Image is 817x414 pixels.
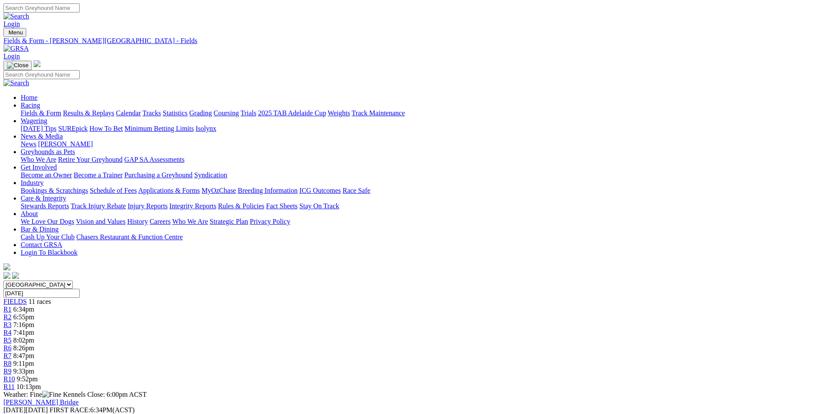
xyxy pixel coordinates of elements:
[194,171,227,179] a: Syndication
[21,164,57,171] a: Get Involved
[3,406,26,414] span: [DATE]
[163,109,188,117] a: Statistics
[3,79,29,87] img: Search
[90,125,123,132] a: How To Bet
[238,187,298,194] a: Breeding Information
[3,391,63,398] span: Weather: Fine
[138,187,200,194] a: Applications & Forms
[21,202,69,210] a: Stewards Reports
[34,60,40,67] img: logo-grsa-white.png
[21,148,75,155] a: Greyhounds as Pets
[21,233,814,241] div: Bar & Dining
[3,375,15,383] span: R10
[328,109,350,117] a: Weights
[3,298,27,305] a: FIELDS
[21,94,37,101] a: Home
[218,202,264,210] a: Rules & Policies
[21,125,56,132] a: [DATE] Tips
[28,298,51,305] span: 11 races
[149,218,171,225] a: Careers
[3,272,10,279] img: facebook.svg
[3,313,12,321] a: R2
[250,218,290,225] a: Privacy Policy
[3,368,12,375] a: R9
[299,187,341,194] a: ICG Outcomes
[3,263,10,270] img: logo-grsa-white.png
[90,187,137,194] a: Schedule of Fees
[3,399,79,406] a: [PERSON_NAME] Bridge
[124,125,194,132] a: Minimum Betting Limits
[3,3,80,12] input: Search
[21,109,814,117] div: Racing
[116,109,141,117] a: Calendar
[21,202,814,210] div: Care & Integrity
[16,383,41,390] span: 10:13pm
[3,321,12,328] a: R3
[21,156,814,164] div: Greyhounds as Pets
[21,179,43,186] a: Industry
[13,344,34,352] span: 8:26pm
[3,344,12,352] a: R6
[21,195,66,202] a: Care & Integrity
[74,171,123,179] a: Become a Trainer
[21,171,814,179] div: Get Involved
[12,272,19,279] img: twitter.svg
[21,218,814,226] div: About
[13,352,34,359] span: 8:47pm
[71,202,126,210] a: Track Injury Rebate
[210,218,248,225] a: Strategic Plan
[21,140,36,148] a: News
[196,125,216,132] a: Isolynx
[21,218,74,225] a: We Love Our Dogs
[3,360,12,367] span: R8
[3,329,12,336] a: R4
[13,306,34,313] span: 6:34pm
[21,117,47,124] a: Wagering
[21,241,62,248] a: Contact GRSA
[214,109,239,117] a: Coursing
[21,226,59,233] a: Bar & Dining
[352,109,405,117] a: Track Maintenance
[21,187,88,194] a: Bookings & Scratchings
[266,202,298,210] a: Fact Sheets
[21,210,38,217] a: About
[3,352,12,359] a: R7
[76,218,125,225] a: Vision and Values
[3,289,80,298] input: Select date
[3,37,814,45] a: Fields & Form - [PERSON_NAME][GEOGRAPHIC_DATA] - Fields
[127,202,168,210] a: Injury Reports
[3,383,15,390] span: R11
[240,109,256,117] a: Trials
[172,218,208,225] a: Who We Are
[50,406,135,414] span: 6:34PM(ACST)
[3,12,29,20] img: Search
[21,187,814,195] div: Industry
[169,202,216,210] a: Integrity Reports
[299,202,339,210] a: Stay On Track
[50,406,90,414] span: FIRST RACE:
[21,249,78,256] a: Login To Blackbook
[17,375,38,383] span: 9:52pm
[3,53,20,60] a: Login
[342,187,370,194] a: Race Safe
[13,329,34,336] span: 7:41pm
[21,140,814,148] div: News & Media
[21,125,814,133] div: Wagering
[21,102,40,109] a: Racing
[3,61,32,70] button: Toggle navigation
[58,156,123,163] a: Retire Your Greyhound
[3,20,20,28] a: Login
[3,306,12,313] a: R1
[76,233,183,241] a: Chasers Restaurant & Function Centre
[21,133,63,140] a: News & Media
[3,28,26,37] button: Toggle navigation
[3,337,12,344] span: R5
